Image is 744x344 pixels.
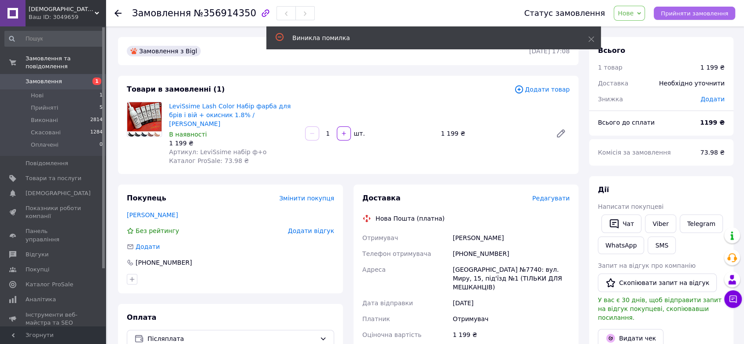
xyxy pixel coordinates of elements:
div: [DATE] [451,295,571,311]
a: Telegram [680,215,723,233]
span: 1 [92,78,101,85]
span: Скасовані [31,129,61,137]
span: Знижка [598,96,623,103]
span: Аналітика [26,296,56,303]
input: Пошук [4,31,103,47]
span: Всього до сплати [598,119,655,126]
div: Замовлення з Bigl [127,46,201,56]
span: Доставка [598,80,628,87]
span: Товари в замовленні (1) [127,85,225,93]
span: Панель управління [26,227,81,243]
span: Повідомлення [26,159,68,167]
span: Каталог ProSale [26,281,73,289]
span: Додати товар [514,85,570,94]
span: 1 товар [598,64,622,71]
span: Без рейтингу [136,227,179,234]
span: Виконані [31,116,58,124]
a: Редагувати [552,125,570,142]
div: шт. [352,129,366,138]
span: Редагувати [532,195,570,202]
span: Отримувач [362,234,398,241]
img: LeviSsime Lash Color Набір фарба для брів і вій + окисник 1.8% / Alla Zayats [127,102,162,137]
span: 73.98 ₴ [700,149,725,156]
button: Скопіювати запит на відгук [598,274,717,292]
span: Оплата [127,313,156,322]
span: Написати покупцеві [598,203,663,210]
span: Додати [136,243,160,250]
span: Товари та послуги [26,174,81,182]
span: Доставка [362,194,401,202]
span: Відгуки [26,251,48,259]
div: [PHONE_NUMBER] [451,246,571,262]
button: SMS [648,237,676,254]
a: WhatsApp [598,237,644,254]
span: Всього [598,46,625,55]
span: Прийняти замовлення [661,10,728,17]
div: 1 199 ₴ [437,127,549,140]
div: Виникла помилка [292,33,566,42]
span: Інструменти веб-майстра та SEO [26,311,81,327]
span: Оплачені [31,141,59,149]
span: Каталог ProSale: 73.98 ₴ [169,157,249,164]
span: Замовлення та повідомлення [26,55,106,70]
a: [PERSON_NAME] [127,211,178,218]
span: Оціночна вартість [362,331,421,338]
span: Адреса [362,266,386,273]
span: Показники роботи компанії [26,204,81,220]
div: Ваш ID: 3049659 [29,13,106,21]
div: 1 199 ₴ [700,63,725,72]
span: Післяплата [147,334,316,344]
span: 5 [99,104,103,112]
div: Необхідно уточнити [654,74,730,93]
button: Прийняти замовлення [654,7,735,20]
div: Нова Пошта (платна) [373,214,447,223]
div: Повернутися назад [114,9,122,18]
a: LeviSsime Lash Color Набір фарба для брів і вій + окисник 1.8% / [PERSON_NAME] [169,103,291,127]
span: Змінити покупця [279,195,334,202]
span: Покупець [127,194,166,202]
div: 1 199 ₴ [169,139,298,148]
div: Отримувач [451,311,571,327]
div: [PERSON_NAME] [451,230,571,246]
b: 1199 ₴ [700,119,725,126]
span: Дії [598,185,609,194]
span: Артикул: LeviSsime набір ф+о [169,148,267,155]
div: [GEOGRAPHIC_DATA] №7740: вул. Миру, 15, під'їзд №1 (ТІЛЬКИ ДЛЯ МЕШКАНЦІВ) [451,262,571,295]
span: Замовлення [26,78,62,85]
span: Телефон отримувача [362,250,431,257]
span: Замовлення [132,8,191,18]
div: Статус замовлення [524,9,605,18]
span: Нові [31,92,44,100]
button: Чат з покупцем [724,290,742,308]
span: 2814 [90,116,103,124]
span: Дата відправки [362,300,413,307]
span: Запит на відгук про компанію [598,262,696,269]
span: Додати відгук [288,227,334,234]
span: Нове [618,10,634,17]
span: Алла Заяць /// все для майстрів б'юті-індустрії [29,5,95,13]
span: В наявності [169,131,207,138]
span: 0 [99,141,103,149]
span: [DEMOGRAPHIC_DATA] [26,189,91,197]
span: 1 [99,92,103,100]
button: Чат [601,215,641,233]
span: У вас є 30 днів, щоб відправити запит на відгук покупцеві, скопіювавши посилання. [598,296,722,321]
span: 1284 [90,129,103,137]
div: 1 199 ₴ [451,327,571,343]
a: Viber [645,215,676,233]
span: Платник [362,315,390,322]
span: Прийняті [31,104,58,112]
span: №356914350 [194,8,256,18]
span: Комісія за замовлення [598,149,671,156]
span: Покупці [26,266,49,274]
div: [PHONE_NUMBER] [135,258,193,267]
span: Додати [700,96,725,103]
